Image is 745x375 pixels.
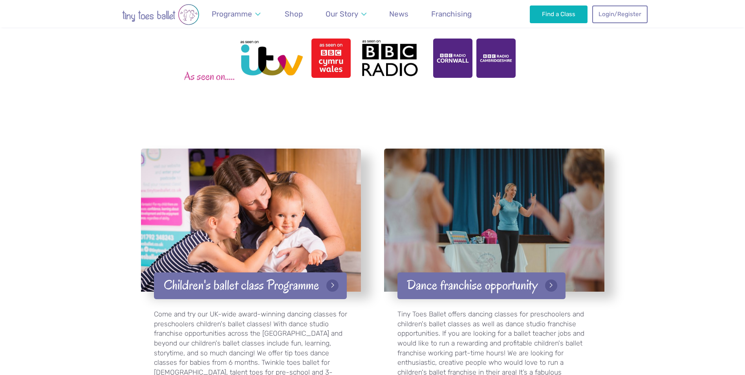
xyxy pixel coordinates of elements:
[389,9,408,18] span: News
[281,5,307,23] a: Shop
[154,272,347,300] a: Children's ballet class Programme
[431,9,472,18] span: Franchising
[386,5,412,23] a: News
[592,6,647,23] a: Login/Register
[428,5,476,23] a: Franchising
[530,6,588,23] a: Find a Class
[98,4,223,25] img: tiny toes ballet
[208,5,264,23] a: Programme
[285,9,303,18] span: Shop
[397,272,566,300] a: Dance franchise opportunity
[212,9,252,18] span: Programme
[184,37,561,84] h3: As seen on.....
[322,5,370,23] a: Our Story
[326,9,358,18] span: Our Story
